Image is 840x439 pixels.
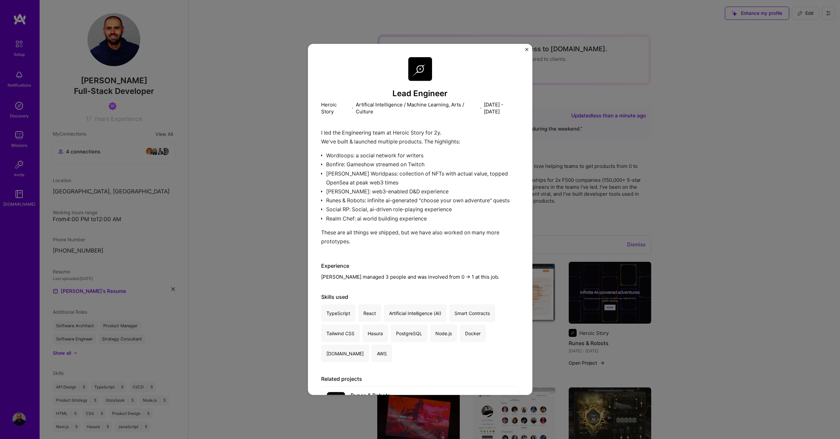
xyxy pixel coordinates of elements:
div: Experience [321,262,519,269]
div: AWS [372,345,392,362]
div: PostgreSQL [391,325,427,342]
p: [DATE] - [DATE] [484,101,519,115]
img: Company logo [408,57,432,81]
span: · [480,104,481,111]
div: [PERSON_NAME] managed 3 people and was involved from 0 -> 1 at this job. [321,262,519,280]
div: React [358,304,381,322]
div: Node.js [430,325,457,342]
p: Heroic Story [321,101,349,115]
div: TypeScript [321,304,355,322]
div: Skills used [321,294,519,300]
div: Related projects [321,376,519,382]
span: · [352,104,353,111]
p: Artifical Intelligence / Machine Learning, Arts / Culture [356,101,478,115]
img: project cover [327,392,345,406]
h3: Lead Engineer [321,89,519,99]
div: Smart Contracts [449,304,495,322]
div: Runes & Robots [351,392,390,399]
div: Docker [460,325,486,342]
button: Close [525,48,528,55]
div: Hasura [362,325,388,342]
div: Artificial Intelligence (AI) [384,304,447,322]
div: Tailwind CSS [321,325,360,342]
div: [DOMAIN_NAME] [321,345,369,362]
